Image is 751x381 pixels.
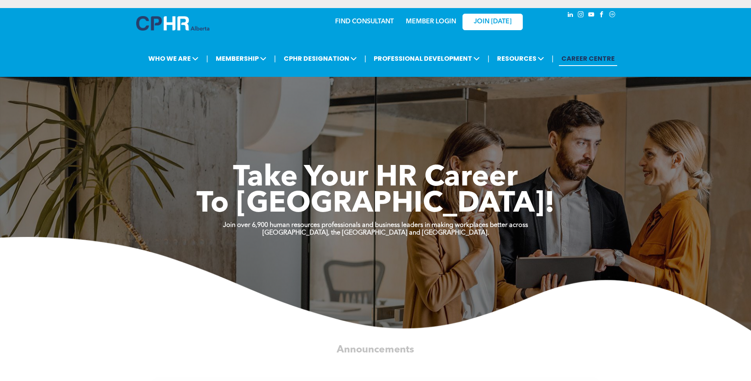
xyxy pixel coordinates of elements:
a: JOIN [DATE] [462,14,523,30]
li: | [552,50,554,67]
span: WHO WE ARE [146,51,201,66]
strong: [GEOGRAPHIC_DATA], the [GEOGRAPHIC_DATA] and [GEOGRAPHIC_DATA]. [262,230,489,236]
li: | [274,50,276,67]
span: CPHR DESIGNATION [281,51,359,66]
span: Take Your HR Career [233,164,518,193]
a: linkedin [566,10,575,21]
span: RESOURCES [495,51,546,66]
span: Announcements [337,345,414,355]
span: JOIN [DATE] [474,18,512,26]
span: MEMBERSHIP [213,51,269,66]
a: Social network [608,10,617,21]
li: | [487,50,489,67]
strong: Join over 6,900 human resources professionals and business leaders in making workplaces better ac... [223,222,528,229]
li: | [364,50,366,67]
a: facebook [598,10,606,21]
span: PROFESSIONAL DEVELOPMENT [371,51,482,66]
li: | [206,50,208,67]
span: To [GEOGRAPHIC_DATA]! [196,190,555,219]
a: youtube [587,10,596,21]
img: A blue and white logo for cp alberta [136,16,209,31]
a: instagram [577,10,585,21]
a: CAREER CENTRE [559,51,617,66]
a: FIND CONSULTANT [335,19,394,25]
a: MEMBER LOGIN [406,19,456,25]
